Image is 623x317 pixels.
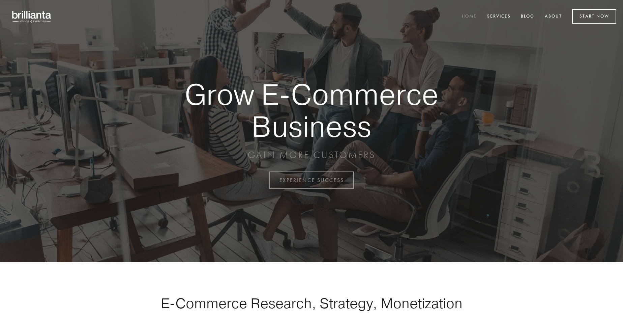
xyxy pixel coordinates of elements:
a: Blog [516,11,539,22]
a: Home [457,11,481,22]
h1: E-Commerce Research, Strategy, Monetization [140,295,483,312]
strong: Grow E-Commerce Business [161,78,462,142]
img: brillianta - research, strategy, marketing [7,7,57,26]
a: Start Now [572,9,616,24]
a: About [540,11,566,22]
p: GAIN MORE CUSTOMERS [161,149,462,161]
a: Services [483,11,515,22]
a: EXPERIENCE SUCCESS [269,171,354,189]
